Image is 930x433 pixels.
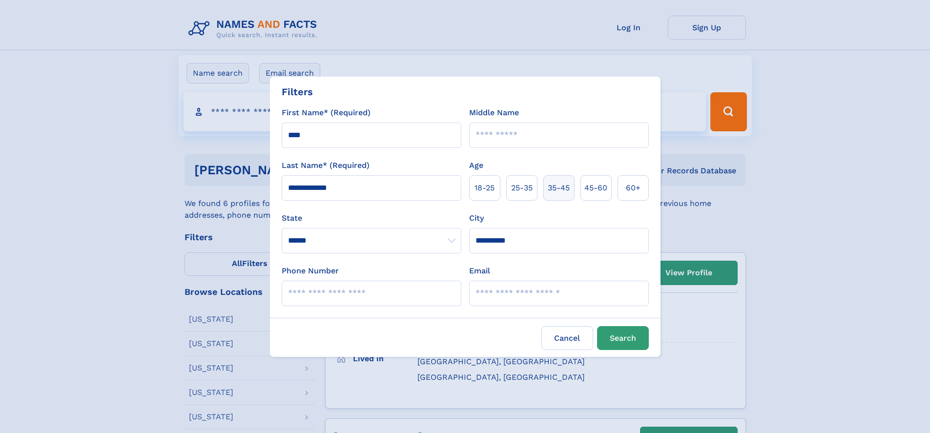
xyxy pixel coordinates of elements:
button: Search [597,326,649,350]
span: 35‑45 [548,182,570,194]
label: Email [469,265,490,277]
label: Phone Number [282,265,339,277]
span: 18‑25 [475,182,495,194]
span: 60+ [626,182,641,194]
label: First Name* (Required) [282,107,371,119]
label: Last Name* (Required) [282,160,370,171]
label: Cancel [541,326,593,350]
label: State [282,212,461,224]
span: 45‑60 [584,182,607,194]
div: Filters [282,84,313,99]
span: 25‑35 [511,182,533,194]
label: Age [469,160,483,171]
label: Middle Name [469,107,519,119]
label: City [469,212,484,224]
